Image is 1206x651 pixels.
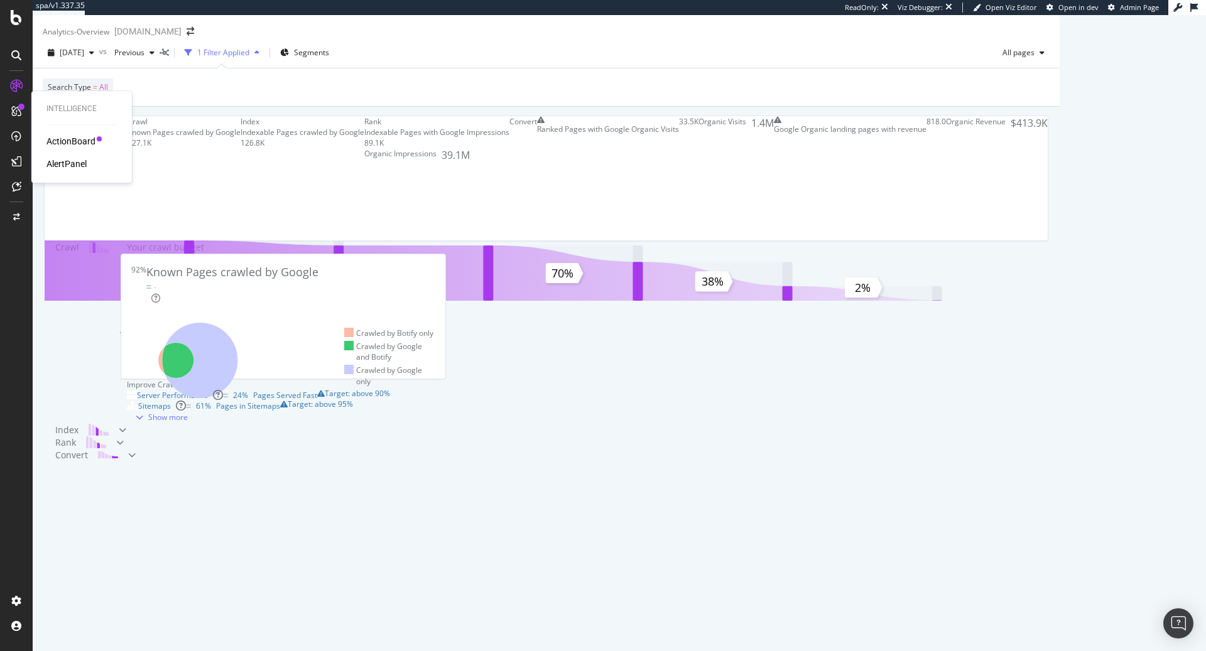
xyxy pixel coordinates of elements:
[317,390,390,401] div: warning label
[197,47,249,58] div: 1 Filter Applied
[898,3,943,13] div: Viz Debugger:
[46,158,87,170] a: AlertPanel
[1108,3,1159,13] a: Admin Page
[241,116,259,127] div: Index
[99,46,109,56] span: vs
[1120,3,1159,12] span: Admin Page
[128,137,241,148] div: 127.1K
[679,116,698,163] div: 33.5K
[1011,116,1048,163] div: $413.9K
[344,328,434,338] div: Crawled by Botify only
[344,341,435,362] div: Crawled by Google and Botify
[241,137,364,148] div: 126.8K
[127,379,440,390] div: Improve Crawl Budget
[127,390,440,401] a: Server PerformanceEqual24%Pages Served Fastwarning label
[109,43,160,63] button: Previous
[845,3,879,13] div: ReadOnly:
[364,148,437,163] div: Organic Impressions
[223,394,228,397] img: Equal
[926,116,946,163] div: 818.0
[187,27,194,36] div: arrow-right-arrow-left
[1046,3,1099,13] a: Open in dev
[1058,3,1099,12] span: Open in dev
[60,47,84,58] span: 2025 Sep. 21st
[751,116,774,163] div: 1.4M
[148,412,188,422] div: Show more
[89,424,109,436] img: block-icon
[127,401,440,411] a: SitemapsEqual61%Pages in Sitemapswarning label
[186,404,191,408] img: Equal
[442,148,470,163] div: 39.1M
[551,266,573,281] text: 70%
[146,264,318,281] div: Known Pages crawled by Google
[154,281,157,293] div: -
[109,47,144,58] span: Previous
[294,47,329,58] span: Segments
[99,78,108,96] span: All
[114,25,182,38] div: [DOMAIN_NAME]
[55,449,88,461] div: Convert
[55,241,79,424] div: Crawl
[128,116,148,127] div: Crawl
[43,43,99,63] button: [DATE]
[55,436,76,449] div: Rank
[86,436,106,448] img: block-icon
[46,104,117,114] div: Intelligence
[946,116,1006,163] div: Organic Revenue
[128,127,241,137] div: Known Pages crawled by Google
[146,285,151,289] img: Equal
[180,43,264,63] button: 1 Filter Applied
[93,82,97,92] span: =
[98,449,118,461] img: block-icon
[537,124,679,134] div: Ranked Pages with Google Organic Visits
[973,3,1037,13] a: Open Viz Editor
[509,116,537,127] div: Convert
[55,424,79,436] div: Index
[997,43,1050,63] button: All pages
[46,135,95,148] a: ActionBoard
[364,137,509,148] div: 89.1K
[774,124,926,134] div: Google Organic landing pages with revenue
[364,127,509,137] div: Indexable Pages with Google Impressions
[275,43,334,63] button: Segments
[48,82,91,92] span: Search Type
[131,264,146,304] div: 92%
[702,274,724,289] text: 38%
[280,401,353,411] div: warning label
[855,280,871,295] text: 2%
[986,3,1037,12] span: Open Viz Editor
[698,116,746,163] div: Organic Visits
[364,116,381,127] div: Rank
[997,47,1035,58] span: All pages
[1163,608,1193,638] div: Open Intercom Messenger
[241,127,364,137] div: Indexable Pages crawled by Google
[43,26,109,37] div: Analytics - Overview
[344,365,435,386] div: Crawled by Google only
[127,411,192,423] button: Show more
